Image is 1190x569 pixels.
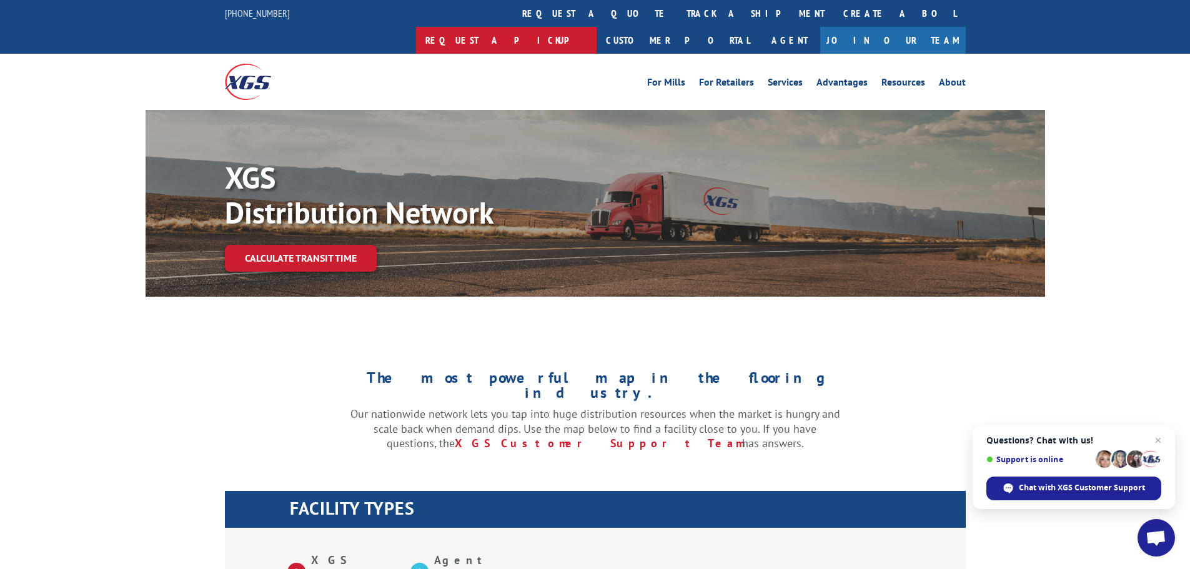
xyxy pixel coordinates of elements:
a: Customer Portal [597,27,759,54]
a: Join Our Team [820,27,966,54]
span: Questions? Chat with us! [986,435,1161,445]
a: XGS Customer Support Team [455,436,742,450]
span: Support is online [986,455,1091,464]
a: About [939,77,966,91]
a: For Retailers [699,77,754,91]
a: [PHONE_NUMBER] [225,7,290,19]
a: Calculate transit time [225,245,377,272]
a: For Mills [647,77,685,91]
p: Our nationwide network lets you tap into huge distribution resources when the market is hungry an... [350,407,840,451]
a: Advantages [816,77,868,91]
div: Open chat [1138,519,1175,557]
h1: The most powerful map in the flooring industry. [350,370,840,407]
a: Request a pickup [416,27,597,54]
a: Resources [881,77,925,91]
span: Chat with XGS Customer Support [1019,482,1145,493]
div: Chat with XGS Customer Support [986,477,1161,500]
a: Agent [759,27,820,54]
span: Close chat [1151,433,1166,448]
a: Services [768,77,803,91]
p: XGS Distribution Network [225,160,600,230]
h1: FACILITY TYPES [290,500,966,523]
